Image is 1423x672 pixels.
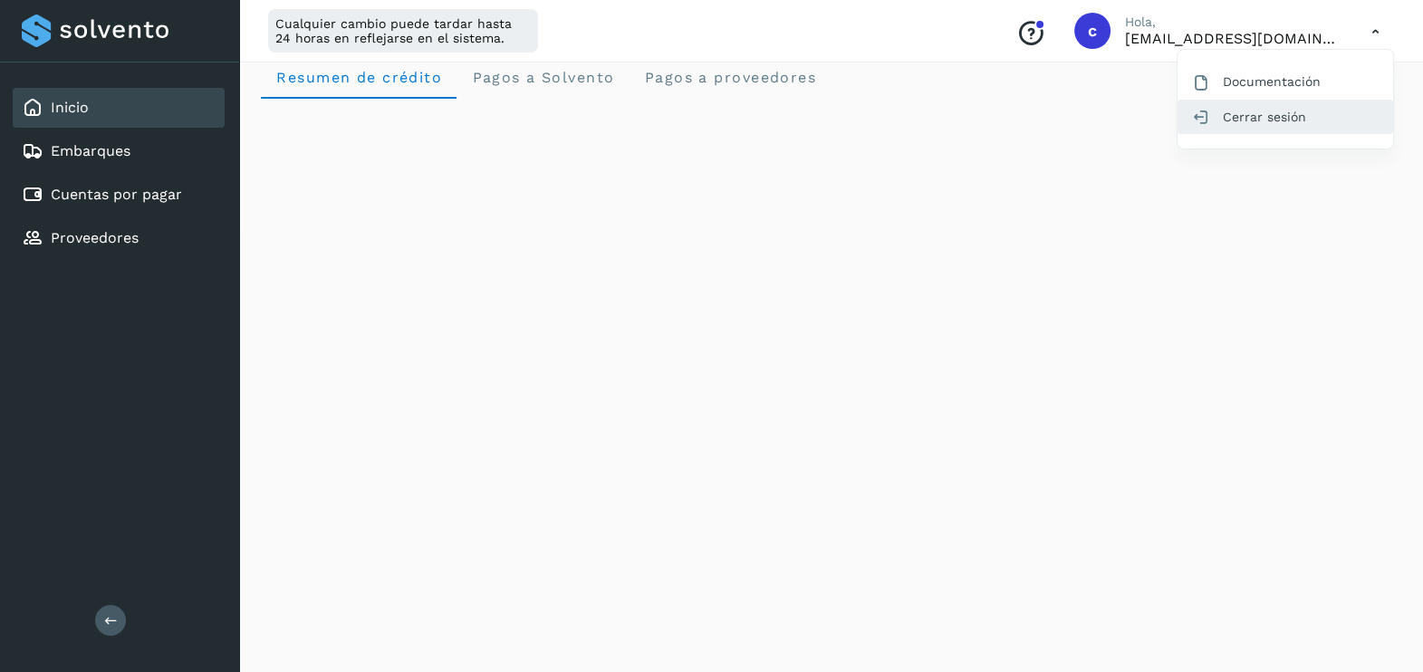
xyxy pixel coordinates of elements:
[13,218,225,258] div: Proveedores
[1178,100,1393,134] div: Cerrar sesión
[13,131,225,171] div: Embarques
[51,142,130,159] a: Embarques
[13,88,225,128] div: Inicio
[51,229,139,246] a: Proveedores
[51,186,182,203] a: Cuentas por pagar
[51,99,89,116] a: Inicio
[13,175,225,215] div: Cuentas por pagar
[1178,64,1393,99] div: Documentación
